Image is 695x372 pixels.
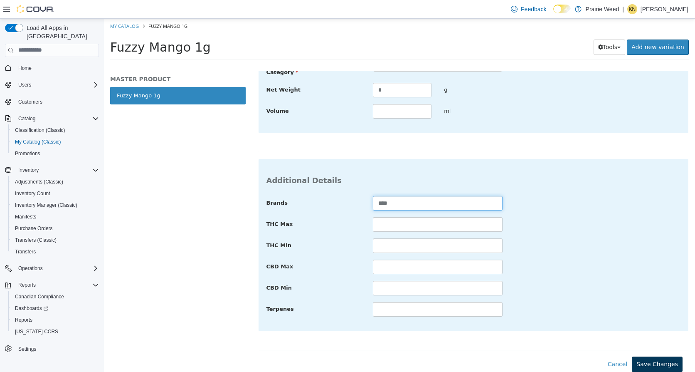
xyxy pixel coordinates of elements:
[163,202,189,208] span: THC Max
[15,190,50,197] span: Inventory Count
[12,188,54,198] a: Inventory Count
[15,165,99,175] span: Inventory
[2,279,102,291] button: Reports
[15,80,35,90] button: Users
[622,4,624,14] p: |
[15,344,39,354] a: Settings
[12,303,52,313] a: Dashboards
[627,4,637,14] div: Kristen Neufeld
[18,167,39,174] span: Inventory
[12,212,39,222] a: Manifests
[12,125,99,135] span: Classification (Classic)
[18,282,36,288] span: Reports
[12,247,39,257] a: Transfers
[15,127,65,134] span: Classification (Classic)
[8,326,102,337] button: [US_STATE] CCRS
[8,188,102,199] button: Inventory Count
[641,4,688,14] p: [PERSON_NAME]
[6,4,35,10] a: My Catalog
[8,136,102,148] button: My Catalog (Classic)
[163,89,185,95] span: Volume
[15,80,99,90] span: Users
[6,21,107,36] span: Fuzzy Mango 1g
[15,213,36,220] span: Manifests
[15,248,36,255] span: Transfers
[2,96,102,108] button: Customers
[12,292,67,302] a: Canadian Compliance
[2,342,102,355] button: Settings
[12,223,99,233] span: Purchase Orders
[15,263,46,273] button: Operations
[44,4,84,10] span: Fuzzy Mango 1g
[8,199,102,211] button: Inventory Manager (Classic)
[12,223,56,233] a: Purchase Orders
[12,292,99,302] span: Canadian Compliance
[6,68,142,86] a: Fuzzy Mango 1g
[23,24,99,40] span: Load All Apps in [GEOGRAPHIC_DATA]
[8,211,102,223] button: Manifests
[18,265,43,272] span: Operations
[15,202,77,208] span: Inventory Manager (Classic)
[499,338,528,353] button: Cancel
[12,188,99,198] span: Inventory Count
[8,291,102,303] button: Canadian Compliance
[163,245,190,251] span: CBD Max
[15,225,53,232] span: Purchase Orders
[18,82,31,88] span: Users
[18,99,42,105] span: Customers
[163,157,577,166] h3: Additional Details
[12,235,99,245] span: Transfers (Classic)
[12,327,62,337] a: [US_STATE] CCRS
[490,21,522,36] button: Tools
[15,97,99,107] span: Customers
[15,280,99,290] span: Reports
[8,314,102,326] button: Reports
[12,315,99,325] span: Reports
[163,287,190,293] span: Terpenes
[12,247,99,257] span: Transfers
[2,113,102,124] button: Catalog
[18,65,32,72] span: Home
[15,305,48,312] span: Dashboards
[15,280,39,290] button: Reports
[12,177,99,187] span: Adjustments (Classic)
[8,246,102,258] button: Transfers
[629,4,636,14] span: KN
[334,64,405,79] div: g
[15,317,32,323] span: Reports
[2,263,102,274] button: Operations
[2,62,102,74] button: Home
[15,179,63,185] span: Adjustments (Classic)
[12,303,99,313] span: Dashboards
[521,5,546,13] span: Feedback
[12,149,44,159] a: Promotions
[12,212,99,222] span: Manifests
[12,327,99,337] span: Washington CCRS
[334,85,405,100] div: ml
[18,346,36,352] span: Settings
[15,328,58,335] span: [US_STATE] CCRS
[15,293,64,300] span: Canadian Compliance
[15,63,35,73] a: Home
[12,137,99,147] span: My Catalog (Classic)
[8,303,102,314] a: Dashboards
[12,137,64,147] a: My Catalog (Classic)
[586,4,619,14] p: Prairie Weed
[163,68,197,74] span: Net Weight
[15,114,39,124] button: Catalog
[508,1,550,17] a: Feedback
[8,234,102,246] button: Transfers (Classic)
[12,125,69,135] a: Classification (Classic)
[8,223,102,234] button: Purchase Orders
[12,235,60,245] a: Transfers (Classic)
[15,97,46,107] a: Customers
[6,57,142,64] h5: MASTER PRODUCT
[8,176,102,188] button: Adjustments (Classic)
[8,148,102,159] button: Promotions
[15,150,40,157] span: Promotions
[2,79,102,91] button: Users
[553,5,571,13] input: Dark Mode
[15,165,42,175] button: Inventory
[12,149,99,159] span: Promotions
